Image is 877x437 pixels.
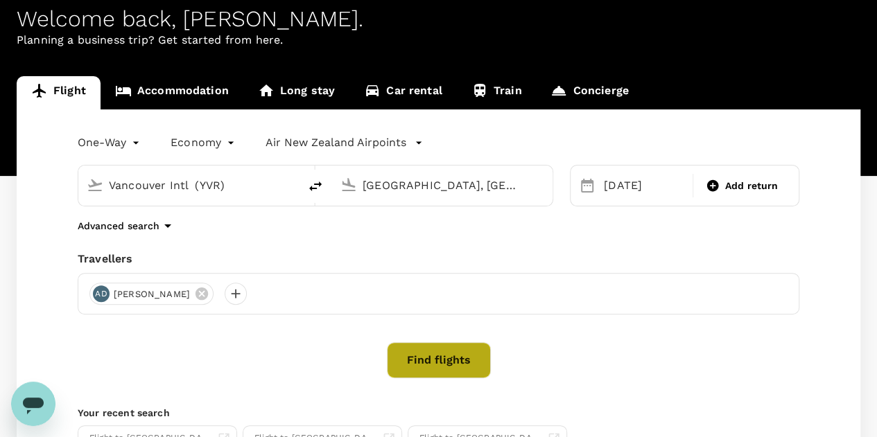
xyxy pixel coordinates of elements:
[105,287,198,301] span: [PERSON_NAME]
[78,219,159,233] p: Advanced search
[387,342,491,378] button: Find flights
[78,132,143,154] div: One-Way
[349,76,457,109] a: Car rental
[17,6,860,32] div: Welcome back , [PERSON_NAME] .
[725,179,779,193] span: Add return
[109,175,270,196] input: Depart from
[536,76,643,109] a: Concierge
[266,134,406,151] p: Air New Zealand Airpoints
[171,132,238,154] div: Economy
[17,32,860,48] p: Planning a business trip? Get started from here.
[78,251,799,267] div: Travellers
[89,283,214,305] div: AD[PERSON_NAME]
[289,184,292,186] button: Open
[543,184,546,186] button: Open
[363,175,523,196] input: Going to
[457,76,537,109] a: Train
[243,76,349,109] a: Long stay
[17,76,101,109] a: Flight
[299,170,332,203] button: delete
[598,172,690,199] div: [DATE]
[78,217,176,234] button: Advanced search
[101,76,243,109] a: Accommodation
[93,285,110,302] div: AD
[11,382,55,426] iframe: Button to launch messaging window
[78,406,799,420] p: Your recent search
[266,134,423,151] button: Air New Zealand Airpoints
